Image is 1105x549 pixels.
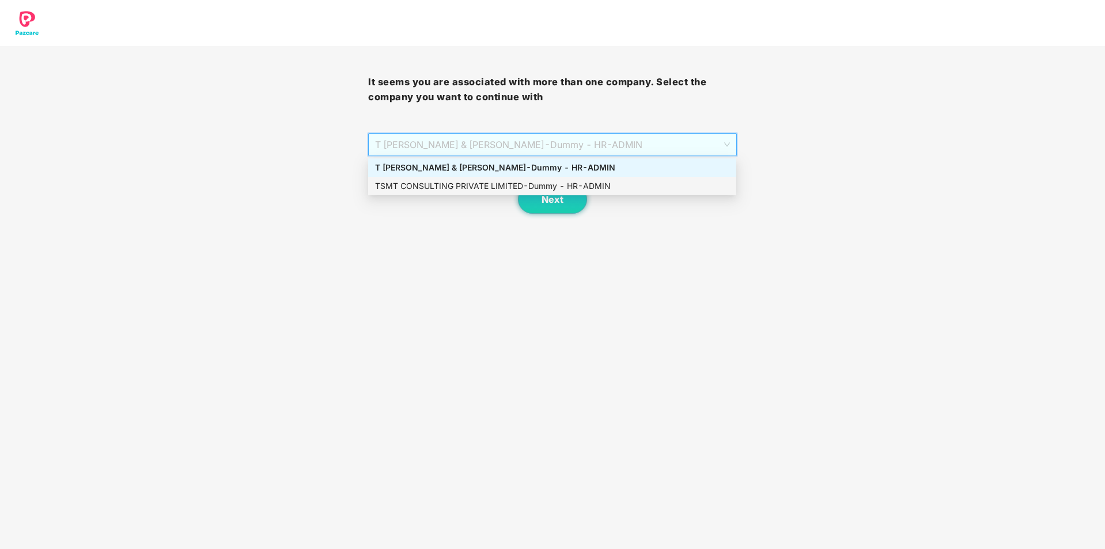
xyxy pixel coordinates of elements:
[542,194,563,205] span: Next
[375,134,729,156] span: T [PERSON_NAME] & [PERSON_NAME] - Dummy - HR - ADMIN
[375,180,729,192] div: TSMT CONSULTING PRIVATE LIMITED - Dummy - HR - ADMIN
[375,161,729,174] div: T [PERSON_NAME] & [PERSON_NAME] - Dummy - HR - ADMIN
[518,185,587,214] button: Next
[368,75,736,104] h3: It seems you are associated with more than one company. Select the company you want to continue with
